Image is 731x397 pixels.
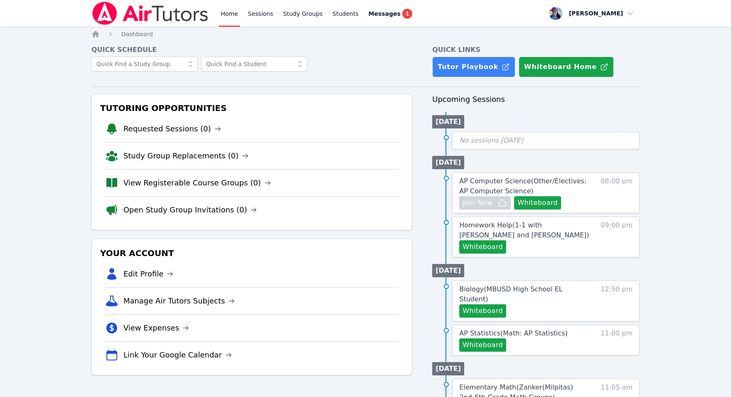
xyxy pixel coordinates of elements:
[459,240,506,254] button: Whiteboard
[369,10,401,18] span: Messages
[123,349,232,361] a: Link Your Google Calendar
[459,221,589,239] span: Homework Help ( 1-1 with [PERSON_NAME] and [PERSON_NAME] )
[459,136,523,144] span: No sessions [DATE]
[463,198,492,208] span: Join Now
[123,177,271,189] a: View Registerable Course Groups (0)
[459,176,589,196] a: AP Computer Science(Other/Electives: AP Computer Science)
[98,101,405,116] h3: Tutoring Opportunities
[121,30,153,38] a: Dashboard
[91,30,640,38] nav: Breadcrumb
[432,115,464,128] li: [DATE]
[91,57,198,72] input: Quick Find a Study Group
[601,176,633,210] span: 08:00 pm
[123,150,249,162] a: Study Group Replacements (0)
[601,284,633,318] span: 12:50 pm
[201,57,308,72] input: Quick Find a Student
[123,268,174,280] a: Edit Profile
[432,45,640,55] h4: Quick Links
[402,9,412,19] span: 1
[432,264,464,277] li: [DATE]
[459,220,589,240] a: Homework Help(1-1 with [PERSON_NAME] and [PERSON_NAME])
[98,246,405,261] h3: Your Account
[123,322,189,334] a: View Expenses
[459,304,506,318] button: Whiteboard
[121,31,153,37] span: Dashboard
[459,285,562,303] span: Biology ( MBUSD High School EL Student )
[601,328,633,352] span: 11:00 pm
[123,295,235,307] a: Manage Air Tutors Subjects
[123,204,257,216] a: Open Study Group Invitations (0)
[432,94,640,105] h3: Upcoming Sessions
[459,328,568,338] a: AP Statistics(Math: AP Statistics)
[459,284,589,304] a: Biology(MBUSD High School EL Student)
[432,57,515,77] a: Tutor Playbook
[432,156,464,169] li: [DATE]
[459,196,511,210] button: Join Now
[514,196,561,210] button: Whiteboard
[519,57,614,77] button: Whiteboard Home
[459,338,506,352] button: Whiteboard
[123,123,221,135] a: Requested Sessions (0)
[459,177,586,195] span: AP Computer Science ( Other/Electives: AP Computer Science )
[459,329,568,337] span: AP Statistics ( Math: AP Statistics )
[91,45,412,55] h4: Quick Schedule
[91,2,209,25] img: Air Tutors
[432,362,464,375] li: [DATE]
[601,220,633,254] span: 09:00 pm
